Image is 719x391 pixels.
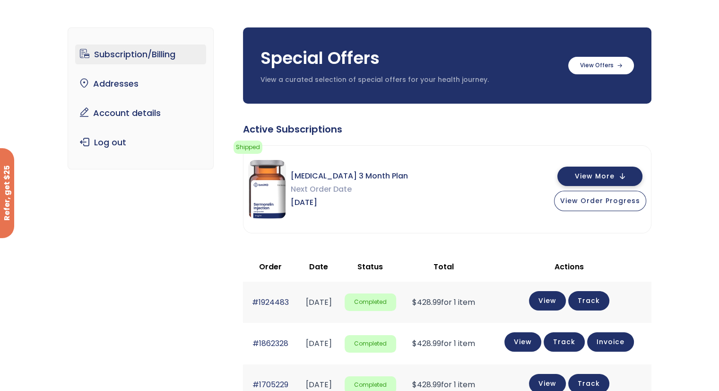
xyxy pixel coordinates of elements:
[306,297,332,308] time: [DATE]
[252,338,288,349] a: #1862328
[412,297,417,308] span: $
[291,196,408,209] span: [DATE]
[306,379,332,390] time: [DATE]
[252,379,288,390] a: #1705229
[587,332,634,352] a: Invoice
[260,46,559,70] h3: Special Offers
[75,44,206,64] a: Subscription/Billing
[345,335,396,353] span: Completed
[412,338,441,349] span: 428.99
[243,123,651,136] div: Active Subscriptions
[529,291,566,311] a: View
[412,379,441,390] span: 428.99
[260,75,559,85] p: View a curated selection of special offers for your health journey.
[401,282,486,323] td: for 1 item
[309,261,328,272] span: Date
[544,332,585,352] a: Track
[557,167,642,186] button: View More
[560,196,640,205] span: View Order Progress
[401,323,486,364] td: for 1 item
[412,338,417,349] span: $
[554,191,646,211] button: View Order Progress
[433,261,454,272] span: Total
[504,332,541,352] a: View
[568,291,609,311] a: Track
[75,133,206,152] a: Log out
[357,261,383,272] span: Status
[345,293,396,311] span: Completed
[291,169,408,183] span: [MEDICAL_DATA] 3 Month Plan
[575,173,615,179] span: View More
[75,103,206,123] a: Account details
[412,379,417,390] span: $
[412,297,441,308] span: 428.99
[306,338,332,349] time: [DATE]
[259,261,282,272] span: Order
[554,261,584,272] span: Actions
[75,74,206,94] a: Addresses
[248,160,286,219] img: Sermorelin 3 Month Plan
[234,141,262,154] span: Shipped
[252,297,289,308] a: #1924483
[68,27,214,169] nav: Account pages
[291,183,408,196] span: Next Order Date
